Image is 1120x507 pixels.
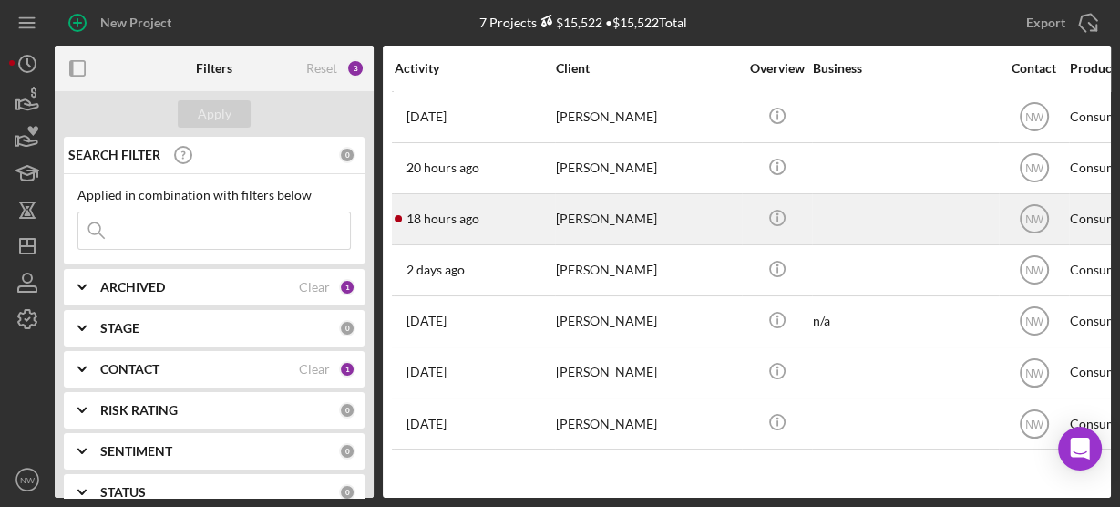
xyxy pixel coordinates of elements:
time: 2025-10-08 01:41 [406,109,447,124]
div: [PERSON_NAME] [556,144,738,192]
text: NW [1025,162,1044,175]
text: NW [1025,316,1044,328]
b: SEARCH FILTER [68,148,160,162]
button: NW [9,461,46,498]
div: 0 [339,484,355,501]
text: NW [1025,111,1044,124]
button: Apply [178,100,251,128]
text: NW [20,475,36,485]
div: [PERSON_NAME] [556,348,738,397]
div: 1 [339,279,355,295]
time: 2025-10-09 18:33 [406,160,479,175]
text: NW [1025,213,1044,226]
time: 2025-09-03 15:01 [406,365,447,379]
div: Export [1026,5,1065,41]
div: 0 [339,402,355,419]
div: Overview [743,61,811,76]
b: Filters [196,61,232,76]
time: 2025-09-10 22:48 [406,314,447,328]
div: Clear [299,362,330,377]
div: 7 Projects • $15,522 Total [478,15,686,30]
text: NW [1025,264,1044,277]
b: STATUS [100,485,146,500]
div: n/a [813,297,995,346]
div: [PERSON_NAME] [556,246,738,295]
div: Contact [1000,61,1068,76]
button: New Project [55,5,190,41]
div: [PERSON_NAME] [556,399,738,448]
div: 0 [339,443,355,460]
text: NW [1025,418,1044,430]
text: NW [1025,367,1044,379]
div: 0 [339,147,355,163]
div: Client [556,61,738,76]
div: [PERSON_NAME] [556,195,738,243]
div: Clear [299,280,330,295]
div: 1 [339,361,355,378]
b: ARCHIVED [100,280,165,295]
div: [PERSON_NAME] [556,297,738,346]
time: 2025-10-08 12:58 [406,263,465,277]
div: 0 [339,320,355,336]
time: 2025-08-21 22:48 [406,417,447,431]
div: Business [813,61,995,76]
button: Export [1008,5,1111,41]
b: SENTIMENT [100,444,172,459]
div: New Project [100,5,171,41]
div: 3 [346,59,365,78]
div: Open Intercom Messenger [1058,427,1102,471]
b: RISK RATING [100,403,178,418]
div: Reset [306,61,337,76]
b: CONTACT [100,362,159,377]
b: STAGE [100,321,139,336]
div: Applied in combination with filters below [77,188,351,202]
div: Activity [395,61,554,76]
time: 2025-10-09 21:23 [406,212,479,226]
div: $15,522 [536,15,601,30]
div: Apply [198,100,231,128]
div: [PERSON_NAME] [556,93,738,141]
